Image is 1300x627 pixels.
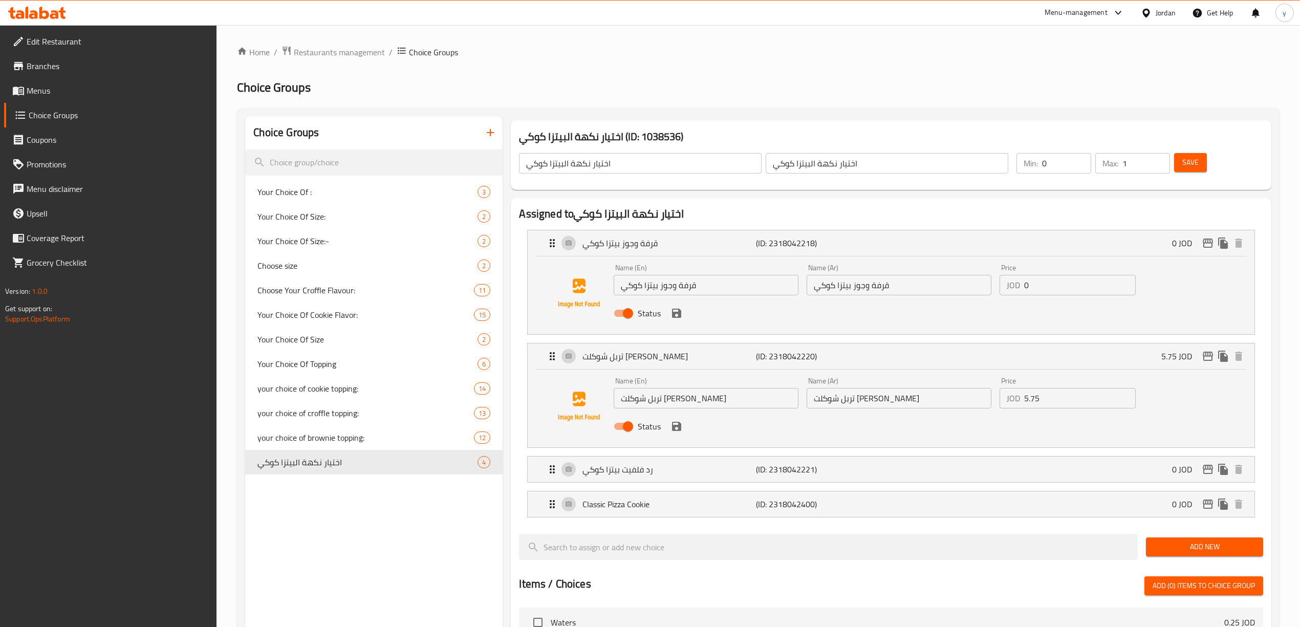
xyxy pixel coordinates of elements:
[257,260,478,272] span: Choose size
[478,456,490,468] div: Choices
[1024,388,1136,408] input: Please enter price
[478,186,490,198] div: Choices
[1231,235,1246,251] button: delete
[245,425,503,450] div: your choice of brownie topping:12
[528,491,1254,517] div: Expand
[756,237,872,249] p: (ID: 2318042218)
[4,78,217,103] a: Menus
[478,359,490,369] span: 6
[274,46,277,58] li: /
[1172,237,1200,249] p: 0 JOD
[582,498,756,510] p: Classic Pizza Cookie
[478,458,490,467] span: 4
[257,382,474,395] span: your choice of cookie topping:
[1200,349,1216,364] button: edit
[1231,349,1246,364] button: delete
[245,204,503,229] div: Your Choice Of Size:2
[4,103,217,127] a: Choice Groups
[519,487,1263,522] li: Expand
[1200,235,1216,251] button: edit
[245,229,503,253] div: Your Choice Of Size:-2
[478,210,490,223] div: Choices
[478,358,490,370] div: Choices
[245,278,503,302] div: Choose Your Croffle Flavour:11
[237,76,311,99] span: Choice Groups
[546,261,612,326] img: قرفة وجوز بيتزا كوكي
[1007,279,1020,291] p: JOD
[478,212,490,222] span: 2
[257,456,478,468] span: اختيار نكهة البيتزا كوكي
[257,235,478,247] span: Your Choice Of Size:-
[1216,462,1231,477] button: duplicate
[756,350,872,362] p: (ID: 2318042220)
[1172,498,1200,510] p: 0 JOD
[29,109,209,121] span: Choice Groups
[1045,7,1108,19] div: Menu-management
[1161,350,1200,362] p: 5.75 JOD
[27,134,209,146] span: Coupons
[756,463,872,475] p: (ID: 2318042221)
[27,84,209,97] span: Menus
[614,388,798,408] input: Enter name En
[478,187,490,197] span: 3
[669,306,684,321] button: save
[478,235,490,247] div: Choices
[1231,462,1246,477] button: delete
[519,576,591,592] h2: Items / Choices
[519,339,1263,452] li: Expandتربل شوكلت بيتزا كوكيName (En)Name (Ar)PriceJODStatussave
[4,127,217,152] a: Coupons
[519,206,1263,222] h2: Assigned to اختيار نكهة البيتزا كوكي
[257,358,478,370] span: Your Choice Of Topping
[4,54,217,78] a: Branches
[4,177,217,201] a: Menu disclaimer
[474,408,490,418] span: 13
[669,419,684,434] button: save
[1216,496,1231,512] button: duplicate
[478,261,490,271] span: 2
[389,46,393,58] li: /
[27,35,209,48] span: Edit Restaurant
[257,431,474,444] span: your choice of brownie topping:
[638,307,661,319] span: Status
[474,433,490,443] span: 12
[807,275,991,295] input: Enter name Ar
[582,463,756,475] p: رد فلفيت بيتزا كوكي
[4,152,217,177] a: Promotions
[4,226,217,250] a: Coverage Report
[245,149,503,176] input: search
[474,309,490,321] div: Choices
[245,352,503,376] div: Your Choice Of Topping6
[257,407,474,419] span: your choice of croffle topping:
[1102,157,1118,169] p: Max:
[245,401,503,425] div: your choice of croffle topping:13
[474,382,490,395] div: Choices
[27,158,209,170] span: Promotions
[245,180,503,204] div: Your Choice Of :3
[519,534,1138,560] input: search
[237,46,1280,59] nav: breadcrumb
[528,457,1254,482] div: Expand
[5,302,52,315] span: Get support on:
[257,186,478,198] span: Your Choice Of :
[582,350,756,362] p: تربل شوكلت [PERSON_NAME]
[1024,157,1038,169] p: Min:
[5,285,30,298] span: Version:
[1216,235,1231,251] button: duplicate
[614,275,798,295] input: Enter name En
[478,333,490,345] div: Choices
[1144,576,1263,595] button: Add (0) items to choice group
[1007,392,1020,404] p: JOD
[528,343,1254,369] div: Expand
[1182,156,1199,169] span: Save
[27,256,209,269] span: Grocery Checklist
[1172,463,1200,475] p: 0 JOD
[4,250,217,275] a: Grocery Checklist
[27,232,209,244] span: Coverage Report
[257,284,474,296] span: Choose Your Croffle Flavour:
[1231,496,1246,512] button: delete
[478,335,490,344] span: 2
[478,236,490,246] span: 2
[4,201,217,226] a: Upsell
[4,29,217,54] a: Edit Restaurant
[474,310,490,320] span: 15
